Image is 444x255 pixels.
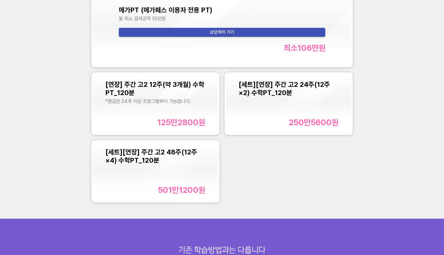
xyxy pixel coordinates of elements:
span: [세트][연장] 주간 고2 24주(12주×2) 수학PT_120분 [239,80,330,97]
span: 상담하러 가기 [124,28,320,36]
span: [세트][연장] 주간 고2 48주(12주×4) 수학PT_120분 [105,148,197,164]
button: 상담하러 가기 [119,28,326,37]
div: 월 최소 결제금액 35만원 [119,15,326,21]
div: 250만5600 원 [289,118,339,127]
div: 125만2800 원 [157,118,205,127]
span: [연장] 주간 고2 12주(약 3개월) 수학PT_120분 [105,80,204,97]
div: 최소 106만 원 [283,43,325,53]
div: 501만1200 원 [158,185,205,195]
span: 메가PT (메가패스 이용자 전용 PT) [119,6,212,14]
div: *환급은 24주 이상 프로그램부터 가능합니다. [105,98,206,104]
